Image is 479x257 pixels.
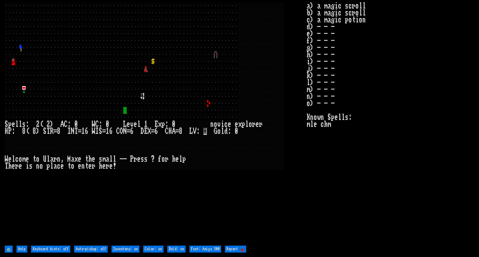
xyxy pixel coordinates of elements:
[214,128,217,135] div: G
[15,163,19,170] div: r
[123,128,127,135] div: N
[224,128,228,135] div: d
[5,156,8,163] div: W
[235,121,238,128] div: e
[31,246,70,253] input: Keyboard hints: off
[26,156,29,163] div: e
[26,121,29,128] div: :
[47,128,50,135] div: T
[134,121,137,128] div: e
[106,156,109,163] div: a
[151,128,155,135] div: =
[245,121,249,128] div: l
[307,3,474,244] stats: a) a magic scroll b) a magic scroll c) a magic potion d) - - - e) - - - f) - - - g) - - - h) - - ...
[179,156,182,163] div: l
[33,128,36,135] div: 8
[102,128,106,135] div: =
[54,163,57,170] div: a
[228,121,231,128] div: e
[99,156,102,163] div: s
[116,128,120,135] div: C
[189,128,193,135] div: L
[158,156,162,163] div: f
[40,163,43,170] div: o
[109,163,113,170] div: e
[176,156,179,163] div: e
[141,156,144,163] div: s
[99,163,102,170] div: h
[137,156,141,163] div: e
[148,128,151,135] div: X
[123,156,127,163] div: -
[67,163,71,170] div: t
[235,128,238,135] div: 0
[74,128,78,135] div: T
[71,163,74,170] div: o
[256,121,259,128] div: e
[57,156,61,163] div: n
[22,156,26,163] div: m
[221,121,224,128] div: i
[22,128,26,135] div: 8
[144,121,148,128] div: 1
[15,121,19,128] div: l
[50,163,54,170] div: l
[99,128,102,135] div: S
[99,121,102,128] div: :
[95,128,99,135] div: I
[78,128,81,135] div: =
[78,156,81,163] div: e
[36,128,40,135] div: )
[167,246,186,253] input: Bold: on
[259,121,263,128] div: r
[130,121,134,128] div: v
[225,246,246,253] input: Report 🐞
[71,128,74,135] div: N
[92,156,95,163] div: e
[26,128,29,135] div: (
[8,163,12,170] div: h
[78,163,81,170] div: e
[165,128,169,135] div: C
[57,128,61,135] div: 8
[217,128,221,135] div: o
[162,121,165,128] div: p
[15,156,19,163] div: c
[71,156,74,163] div: a
[40,121,43,128] div: (
[12,121,15,128] div: e
[144,156,148,163] div: s
[217,121,221,128] div: v
[12,156,15,163] div: l
[54,128,57,135] div: =
[214,121,217,128] div: o
[43,128,47,135] div: S
[57,163,61,170] div: c
[193,128,196,135] div: V
[74,156,78,163] div: x
[137,121,141,128] div: l
[88,163,92,170] div: e
[165,121,169,128] div: :
[8,128,12,135] div: P
[112,246,139,253] input: Inventory: on
[92,121,95,128] div: W
[102,163,106,170] div: e
[120,156,123,163] div: -
[203,128,207,135] mark: H
[106,121,109,128] div: 0
[50,121,54,128] div: )
[158,121,162,128] div: x
[109,128,113,135] div: 6
[155,121,158,128] div: E
[47,156,50,163] div: l
[151,156,155,163] div: ?
[252,121,256,128] div: r
[127,121,130,128] div: e
[224,121,228,128] div: c
[130,156,134,163] div: P
[92,163,95,170] div: r
[172,128,176,135] div: A
[155,128,158,135] div: 6
[33,156,36,163] div: t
